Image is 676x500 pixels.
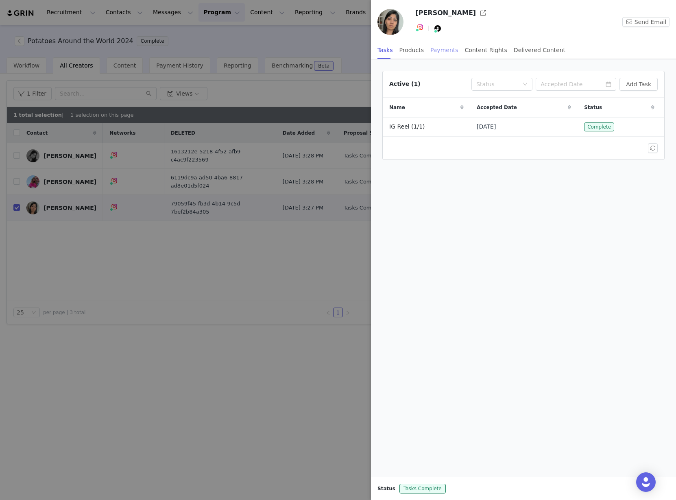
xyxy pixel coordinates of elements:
[389,80,421,88] div: Active (1)
[536,78,616,91] input: Accepted Date
[382,71,665,160] article: Active
[430,41,458,59] div: Payments
[465,41,507,59] div: Content Rights
[377,41,393,59] div: Tasks
[399,484,446,493] span: Tasks Complete
[619,78,658,91] button: Add Task
[477,122,496,131] span: [DATE]
[377,485,395,492] span: Status
[523,82,528,87] i: icon: down
[389,123,425,130] span: IG Reel (1/1)
[417,24,423,31] img: instagram.svg
[584,122,614,131] span: Complete
[584,104,602,111] span: Status
[476,80,519,88] div: Status
[389,104,405,111] span: Name
[477,104,517,111] span: Accepted Date
[606,81,611,87] i: icon: calendar
[399,41,424,59] div: Products
[514,41,565,59] div: Delivered Content
[377,9,403,35] img: 3099b2b1-f4ac-4fc1-a866-36a12b1860a2.jpg
[415,8,476,18] h3: [PERSON_NAME]
[622,17,669,27] button: Send Email
[636,472,656,492] div: Open Intercom Messenger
